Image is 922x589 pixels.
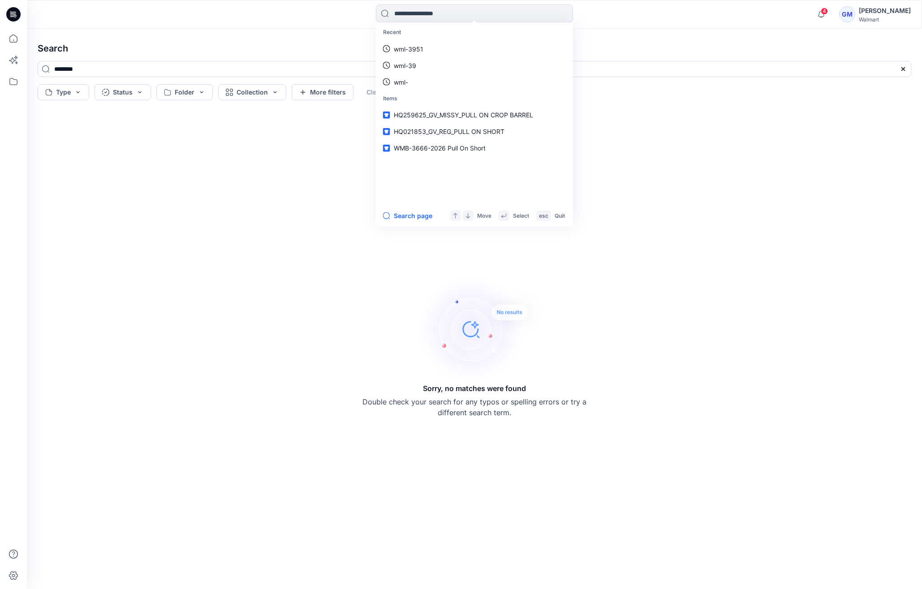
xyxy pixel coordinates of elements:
[394,77,408,86] p: wml-
[95,84,151,100] button: Status
[394,60,416,70] p: wml-39
[38,84,89,100] button: Type
[394,128,504,135] span: HQ021853_GV_REG_PULL ON SHORT
[378,73,571,90] a: wml-
[859,16,911,23] div: Walmart
[378,123,571,140] a: HQ021853_GV_REG_PULL ON SHORT
[362,396,586,418] p: Double check your search for any typos or spelling errors or try a different search term.
[394,44,423,53] p: wml-3951
[218,84,286,100] button: Collection
[859,5,911,16] div: [PERSON_NAME]
[378,40,571,57] a: wml-3951
[394,144,486,152] span: WMB-3666-2026 Pull On Short
[513,211,529,220] p: Select
[555,211,565,220] p: Quit
[378,24,571,41] p: Recent
[30,36,918,61] h4: Search
[839,6,855,22] div: GM
[383,211,432,221] button: Search page
[539,211,548,220] p: esc
[378,107,571,123] a: HQ259625_GV_MISSY_PULL ON CROP BARREL
[821,8,828,15] span: 4
[394,111,533,119] span: HQ259625_GV_MISSY_PULL ON CROP BARREL
[292,84,353,100] button: More filters
[378,140,571,156] a: WMB-3666-2026 Pull On Short
[477,211,491,220] p: Move
[156,84,213,100] button: Folder
[378,57,571,73] a: wml-39
[419,275,544,383] img: Sorry, no matches were found
[423,383,526,394] h5: Sorry, no matches were found
[378,90,571,107] p: Items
